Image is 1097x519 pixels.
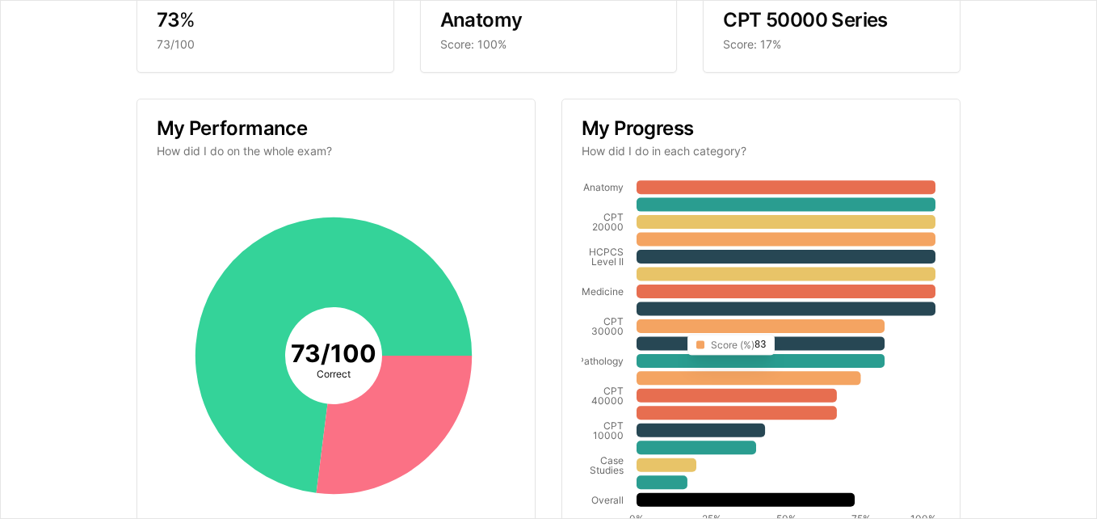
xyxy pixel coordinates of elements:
tspan: Case [600,454,624,466]
div: 73/100 [157,36,374,53]
tspan: CPT [603,211,624,223]
tspan: 30000 [591,325,624,337]
tspan: CPT [603,384,624,396]
div: Score: 17% [723,36,940,53]
tspan: 10000 [593,428,624,441]
span: Anatomy [440,8,523,32]
tspan: 73 / 100 [291,339,376,368]
tspan: Overall [591,493,624,505]
h3: My Performance [157,119,515,138]
p: How did I do on the whole exam? [157,143,515,159]
tspan: Level II [591,255,624,268]
span: CPT 50000 Series [723,8,887,32]
div: Score: 100% [440,36,658,53]
tspan: Anatomy [583,181,624,193]
tspan: Correct [317,368,351,380]
tspan: HCPCS [589,246,624,258]
tspan: Pathology [578,354,624,366]
tspan: CPT [603,419,624,431]
span: % [179,8,195,32]
tspan: CPT [603,315,624,327]
tspan: Medicine [582,285,624,297]
tspan: 40000 [591,394,624,406]
span: 73 [157,8,180,32]
tspan: 20000 [592,221,624,233]
h3: My Progress [582,119,940,138]
p: How did I do in each category? [582,143,940,159]
tspan: Studies [590,463,624,475]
